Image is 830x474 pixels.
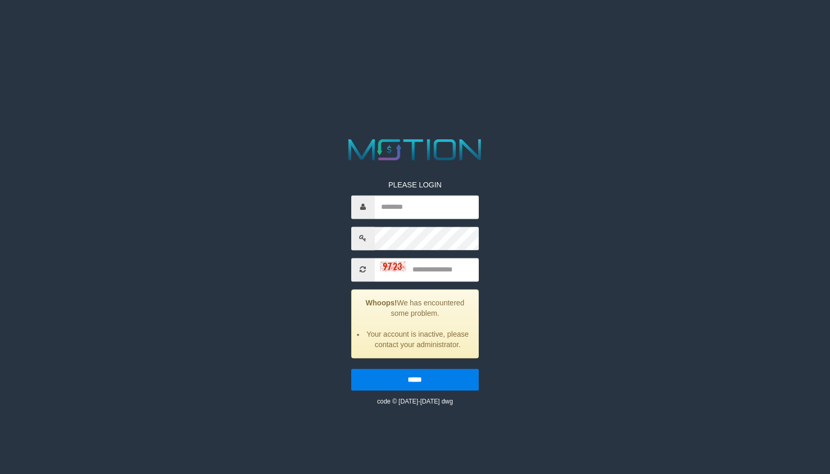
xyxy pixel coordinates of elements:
[342,135,488,164] img: MOTION_logo.png
[380,261,406,271] img: captcha
[351,180,479,190] p: PLEASE LOGIN
[366,299,397,307] strong: Whoops!
[377,398,453,405] small: code © [DATE]-[DATE] dwg
[351,289,479,358] div: We has encountered some problem.
[365,329,471,350] li: Your account is inactive, please contact your administrator.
